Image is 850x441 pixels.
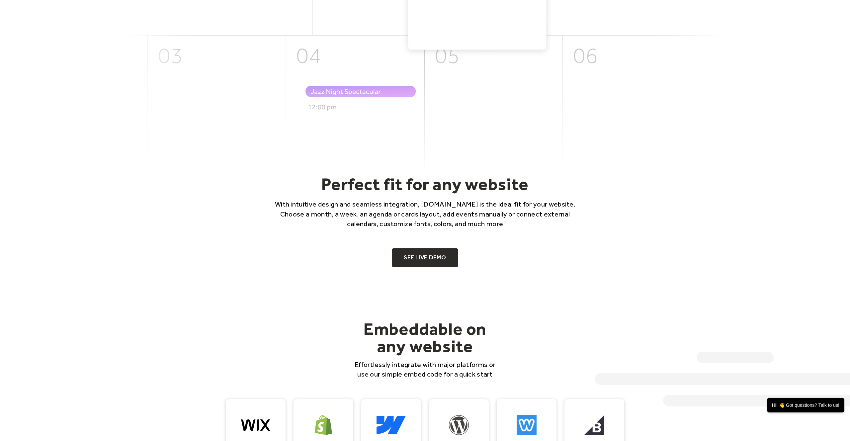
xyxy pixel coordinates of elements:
[266,174,584,194] h2: Perfect fit for any website
[392,248,458,267] a: SEE LIVE DEMO
[351,360,499,379] p: Effortlessly integrate with major platforms or use our simple embed code for a quick start
[351,320,499,355] h2: Embeddable on any website
[266,199,584,228] p: With intuitive design and seamless integration, [DOMAIN_NAME] is the ideal fit for your website. ...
